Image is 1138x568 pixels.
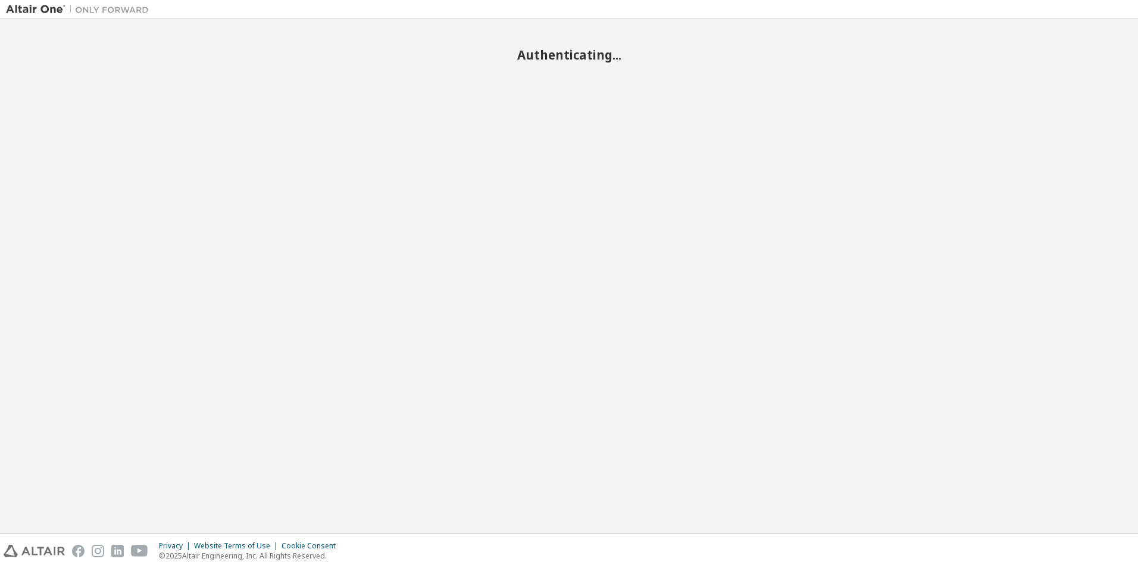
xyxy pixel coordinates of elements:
[6,4,155,15] img: Altair One
[111,545,124,557] img: linkedin.svg
[194,541,282,551] div: Website Terms of Use
[282,541,343,551] div: Cookie Consent
[159,541,194,551] div: Privacy
[92,545,104,557] img: instagram.svg
[131,545,148,557] img: youtube.svg
[4,545,65,557] img: altair_logo.svg
[72,545,85,557] img: facebook.svg
[159,551,343,561] p: © 2025 Altair Engineering, Inc. All Rights Reserved.
[6,47,1132,63] h2: Authenticating...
